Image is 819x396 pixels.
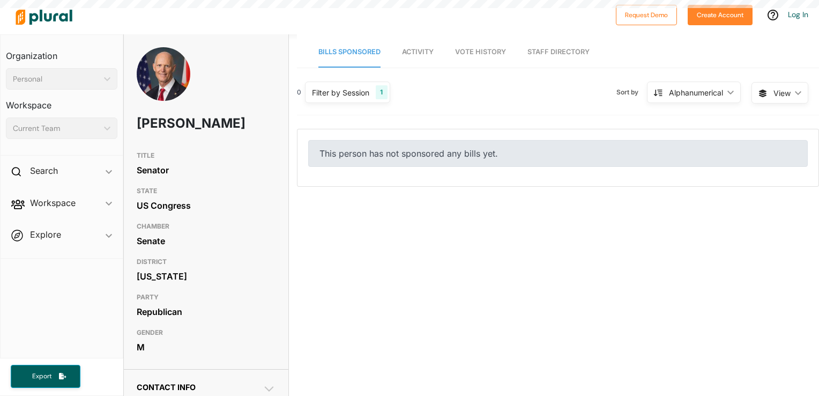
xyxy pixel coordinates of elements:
div: Senator [137,162,276,178]
span: Contact Info [137,383,196,392]
div: 0 [297,87,301,97]
div: Current Team [13,123,100,134]
div: Personal [13,74,100,85]
h1: [PERSON_NAME] [137,107,220,140]
h3: PARTY [137,291,276,304]
div: US Congress [137,197,276,214]
button: Export [11,365,80,388]
h3: STATE [137,185,276,197]
span: Bills Sponsored [318,48,381,56]
div: [US_STATE] [137,268,276,284]
a: Bills Sponsored [318,37,381,68]
button: Request Demo [616,5,677,25]
h3: CHAMBER [137,220,276,233]
span: Sort by [616,87,647,97]
a: Log In [788,10,808,19]
h3: DISTRICT [137,255,276,268]
div: Filter by Session [312,87,369,98]
img: Headshot of Rick Scott [137,47,190,113]
div: Alphanumerical [669,87,723,98]
div: Republican [137,304,276,320]
a: Vote History [455,37,506,68]
div: Senate [137,233,276,249]
span: Export [25,372,59,381]
div: This person has not sponsored any bills yet. [308,140,808,167]
a: Request Demo [616,9,677,20]
div: 1 [376,85,387,99]
h3: Organization [6,40,117,64]
h3: TITLE [137,149,276,162]
div: M [137,339,276,355]
span: Activity [402,48,434,56]
h3: GENDER [137,326,276,339]
h3: Workspace [6,90,117,113]
span: Vote History [455,48,506,56]
a: Staff Directory [527,37,590,68]
h2: Search [30,165,58,177]
button: Create Account [688,5,753,25]
a: Create Account [688,9,753,20]
span: View [773,87,791,99]
a: Activity [402,37,434,68]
